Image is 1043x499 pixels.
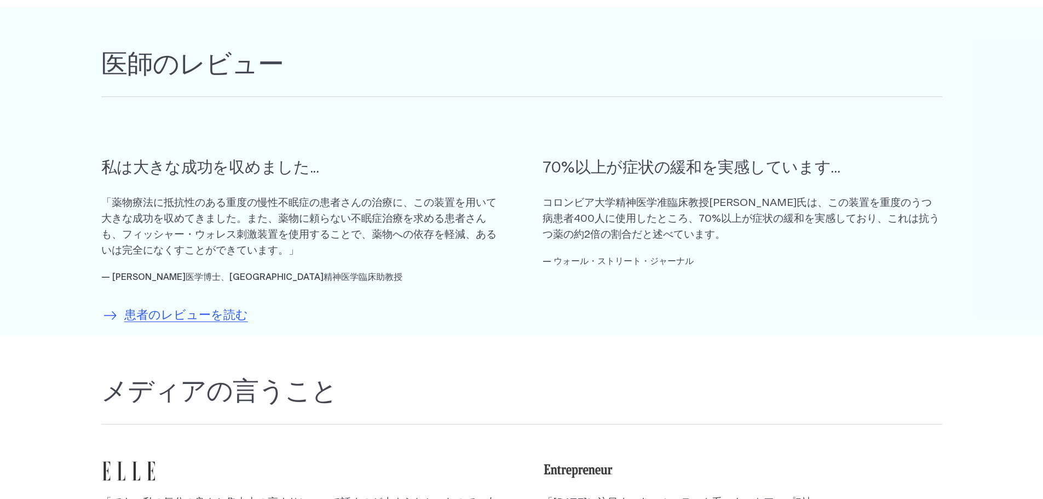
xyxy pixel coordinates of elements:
font: 70%以上が症状の緩和を実感しています... [543,160,840,176]
font: メディアの言うこと [101,379,337,405]
font: 医師のレビュー [101,52,284,78]
a: 患者のレビューを読む [101,306,248,325]
font: 「薬物療法に抵抗性のある重度の慢性不眠症の患者さんの治療に、この装置を用いて大きな成功を収めてきました。また、薬物に頼らない不眠症治療を求める患者さんも、フィッシャー・ウォレス刺激装置を使用する... [101,198,497,255]
font: — [PERSON_NAME]医学博士、[GEOGRAPHIC_DATA]精神医学臨床助教授 [101,273,402,282]
font: 私は大きな成功を収めました... [101,160,319,176]
font: コロンビア大学精神医学准臨床教授[PERSON_NAME]氏は、この装置を重度のうつ病患者400人に使用したところ、70%以上が症状の緩和を実感しており、これは抗うつ薬の約2倍の割合だと述べています。 [543,198,940,240]
font: — ウォール・ストリート・ジャーナル [543,257,694,266]
font: 患者のレビューを読む [124,309,248,321]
